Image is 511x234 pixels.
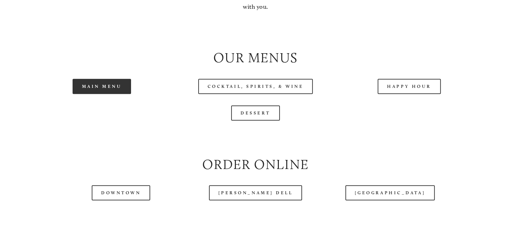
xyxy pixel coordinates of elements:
[198,79,313,94] a: Cocktail, Spirits, & Wine
[73,79,131,94] a: Main Menu
[31,48,480,67] h2: Our Menus
[209,185,302,200] a: [PERSON_NAME] Dell
[231,105,280,121] a: Dessert
[378,79,441,94] a: Happy Hour
[31,155,480,174] h2: Order Online
[92,185,150,200] a: Downtown
[345,185,435,200] a: [GEOGRAPHIC_DATA]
